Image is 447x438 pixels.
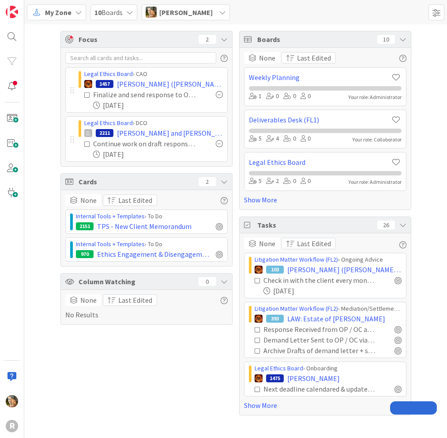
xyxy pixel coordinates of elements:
div: › CAO [84,69,223,79]
span: Last Edited [118,295,152,305]
div: 0 [301,134,311,144]
img: SB [6,395,18,408]
a: Weekly Planning [249,72,391,83]
div: 393 [266,315,284,323]
button: Last Edited [282,52,336,64]
span: Focus [79,34,192,45]
a: Internal Tools + Templates [76,240,145,248]
a: Deliverables Desk (FL1) [249,114,391,125]
div: › Ongoing Advice [255,255,402,264]
div: 2 [199,35,216,44]
span: Boards [94,7,123,18]
div: › To Do [76,240,223,249]
span: My Zone [45,7,71,18]
div: No Results [65,294,228,320]
img: TR [255,374,263,382]
a: Internal Tools + Templates [76,212,145,220]
div: Finalize and send response to OSBAR [93,89,196,100]
div: Next deadline calendared & updated in the [GEOGRAPHIC_DATA] sidebar [263,384,375,394]
div: 5 [249,134,262,144]
img: TR [255,315,263,323]
div: Continue work on draft response due to OSBAR 8/14 [93,138,196,149]
img: TR [84,80,92,88]
div: 1457 [96,80,113,88]
div: 0 [199,277,216,286]
span: None [259,53,275,63]
span: Last Edited [297,53,331,63]
div: 26 [377,221,395,229]
div: 0 [266,91,279,101]
a: Legal Ethics Board [249,157,391,168]
div: › To Do [76,212,223,221]
a: Litigation Matter Workflow (FL2) [255,305,338,312]
div: Your role: Collaborator [353,136,402,144]
div: Response Received from OP / OC and saved to file [263,324,375,335]
a: Legal Ethics Board [84,70,133,78]
button: Last Edited [103,194,157,206]
div: Archive Drafts of demand letter + save final version in correspondence folder [263,345,375,356]
a: Legal Ethics Board [255,364,303,372]
div: 10 [377,35,395,44]
div: 970 [76,250,94,258]
span: Cards [79,176,194,187]
input: Search all cards and tasks... [65,52,216,64]
div: 2 [266,176,279,186]
div: [DATE] [93,100,223,110]
div: 0 [301,91,311,101]
span: None [80,295,97,305]
a: Show More [244,194,406,205]
div: 2 [199,177,216,186]
div: 2211 [96,129,113,137]
span: [PERSON_NAME] ([PERSON_NAME]) [117,79,223,89]
span: Tasks [257,220,373,230]
a: Legal Ethics Board [84,119,133,127]
span: None [80,195,97,206]
span: Boards [257,34,373,45]
a: Litigation Matter Workflow (FL2) [255,255,338,263]
a: Show More [244,400,406,411]
div: 5 [249,176,262,186]
div: [DATE] [263,286,402,296]
div: 0 [283,176,296,186]
span: Last Edited [297,238,331,249]
div: Demand Letter Sent to OP / OC via US Mail + Email [263,335,375,345]
div: 2151 [76,222,94,230]
div: Your role: Administrator [349,93,402,101]
div: › Onboarding [255,364,402,373]
div: 0 [283,91,296,101]
div: Check in with the client every month around the 15th Copy this task to next month if needed [263,275,375,286]
div: Your role: Administrator [349,178,402,186]
span: [PERSON_NAME] ([PERSON_NAME] v [PERSON_NAME]) [287,264,402,275]
span: TPS - New Client Memorandum [97,221,192,232]
div: 0 [301,176,311,186]
div: 1 [249,91,262,101]
div: › DCO [84,118,223,128]
div: 0 [283,134,296,144]
b: 10 [94,8,101,17]
img: Visit kanbanzone.com [6,6,18,18]
span: [PERSON_NAME] [159,7,213,18]
div: 1475 [266,374,284,382]
img: TR [255,266,263,274]
button: Last Edited [282,238,336,249]
span: Ethics Engagement & Disengagement Letters Update [97,249,212,259]
div: [DATE] [93,149,223,160]
span: [PERSON_NAME] [287,373,340,384]
div: R [6,420,18,432]
span: Column Watching [79,276,194,287]
div: 103 [266,266,284,274]
span: Last Edited [118,195,152,206]
button: Last Edited [103,294,157,306]
span: LAW: Estate of [PERSON_NAME] [287,313,385,324]
span: [PERSON_NAME] and [PERSON_NAME] [117,128,223,138]
img: SB [146,7,157,18]
div: › Mediation/Settlement in Progress [255,304,402,313]
div: 4 [266,134,279,144]
span: None [259,238,275,249]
